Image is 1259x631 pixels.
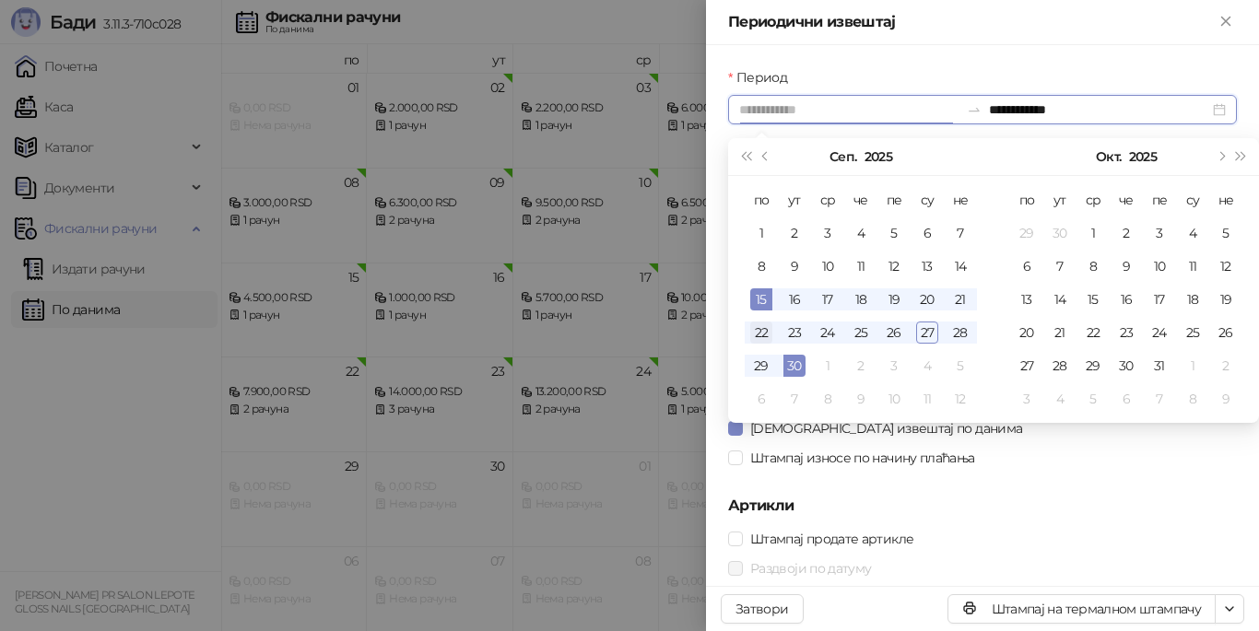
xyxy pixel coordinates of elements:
[743,448,982,468] span: Штампај износе по начину плаћања
[883,388,905,410] div: 10
[1215,255,1237,277] div: 12
[1148,388,1171,410] div: 7
[817,321,839,344] div: 24
[817,255,839,277] div: 10
[944,183,977,216] th: не
[916,222,938,244] div: 6
[817,388,839,410] div: 8
[1215,355,1237,377] div: 2
[1143,283,1176,316] td: 2025-10-17
[830,138,856,175] button: Изабери месец
[783,288,806,310] div: 16
[1210,138,1230,175] button: Следећи месец (PageDown)
[778,316,811,349] td: 2025-09-23
[745,316,778,349] td: 2025-09-22
[745,216,778,250] td: 2025-09-01
[944,283,977,316] td: 2025-09-21
[1115,288,1137,310] div: 16
[1115,222,1137,244] div: 2
[1115,388,1137,410] div: 6
[783,388,806,410] div: 7
[1082,288,1104,310] div: 15
[883,288,905,310] div: 19
[949,222,971,244] div: 7
[949,388,971,410] div: 12
[1176,283,1209,316] td: 2025-10-18
[1143,349,1176,382] td: 2025-10-31
[1110,283,1143,316] td: 2025-10-16
[916,288,938,310] div: 20
[817,222,839,244] div: 3
[778,216,811,250] td: 2025-09-02
[916,255,938,277] div: 13
[1043,382,1077,415] td: 2025-11-04
[811,382,844,415] td: 2025-10-08
[1077,250,1110,283] td: 2025-10-08
[944,349,977,382] td: 2025-10-05
[811,283,844,316] td: 2025-09-17
[916,321,938,344] div: 27
[947,594,1216,624] button: Штампај на термалном штампачу
[1096,138,1121,175] button: Изабери месец
[844,216,877,250] td: 2025-09-04
[1016,388,1038,410] div: 3
[745,283,778,316] td: 2025-09-15
[1082,222,1104,244] div: 1
[1129,138,1157,175] button: Изабери годину
[911,349,944,382] td: 2025-10-04
[1215,11,1237,33] button: Close
[1209,250,1242,283] td: 2025-10-12
[745,250,778,283] td: 2025-09-08
[778,283,811,316] td: 2025-09-16
[1110,183,1143,216] th: че
[1209,382,1242,415] td: 2025-11-09
[1231,138,1252,175] button: Следећа година (Control + right)
[1215,388,1237,410] div: 9
[1016,222,1038,244] div: 29
[1176,349,1209,382] td: 2025-11-01
[735,138,756,175] button: Претходна година (Control + left)
[944,250,977,283] td: 2025-09-14
[1043,283,1077,316] td: 2025-10-14
[1082,355,1104,377] div: 29
[778,250,811,283] td: 2025-09-09
[1010,382,1043,415] td: 2025-11-03
[1077,216,1110,250] td: 2025-10-01
[1148,355,1171,377] div: 31
[850,321,872,344] div: 25
[1182,321,1204,344] div: 25
[750,222,772,244] div: 1
[1209,316,1242,349] td: 2025-10-26
[1110,250,1143,283] td: 2025-10-09
[1049,388,1071,410] div: 4
[750,355,772,377] div: 29
[1049,255,1071,277] div: 7
[1182,388,1204,410] div: 8
[1215,222,1237,244] div: 5
[1143,183,1176,216] th: пе
[1010,216,1043,250] td: 2025-09-29
[1077,283,1110,316] td: 2025-10-15
[783,222,806,244] div: 2
[844,316,877,349] td: 2025-09-25
[877,283,911,316] td: 2025-09-19
[778,382,811,415] td: 2025-10-07
[811,216,844,250] td: 2025-09-03
[1077,349,1110,382] td: 2025-10-29
[877,250,911,283] td: 2025-09-12
[750,321,772,344] div: 22
[850,255,872,277] div: 11
[911,216,944,250] td: 2025-09-06
[1010,183,1043,216] th: по
[1209,283,1242,316] td: 2025-10-19
[721,594,804,624] button: Затвори
[1016,288,1038,310] div: 13
[1049,288,1071,310] div: 14
[728,67,798,88] label: Период
[844,382,877,415] td: 2025-10-09
[883,355,905,377] div: 3
[1209,183,1242,216] th: не
[1049,222,1071,244] div: 30
[1148,255,1171,277] div: 10
[1043,316,1077,349] td: 2025-10-21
